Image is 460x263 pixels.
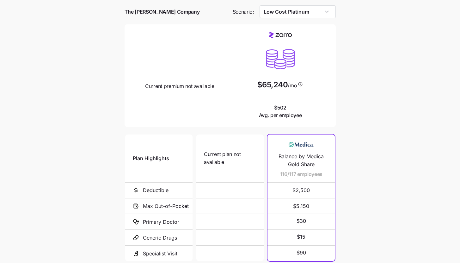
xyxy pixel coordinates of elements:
[259,104,302,120] span: $502
[288,83,297,88] span: /mo
[143,234,177,242] span: Generic Drugs
[259,111,302,119] span: Avg. per employee
[275,183,327,198] span: $2,500
[233,8,254,16] span: Scenario:
[275,153,327,168] span: Balance by Medica Gold Share
[280,170,323,178] span: 116/117 employees
[143,250,177,258] span: Specialist Visit
[297,249,306,257] span: $90
[297,217,306,225] span: $30
[204,150,256,166] span: Current plan not available
[275,198,327,214] span: $5,150
[133,154,169,162] span: Plan Highlights
[125,8,200,16] span: The [PERSON_NAME] Company
[289,138,314,150] img: Carrier
[143,186,169,194] span: Deductible
[145,82,214,90] span: Current premium not available
[143,202,189,210] span: Max Out-of-Pocket
[297,233,305,241] span: $15
[143,218,179,226] span: Primary Doctor
[257,81,288,89] span: $65,240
